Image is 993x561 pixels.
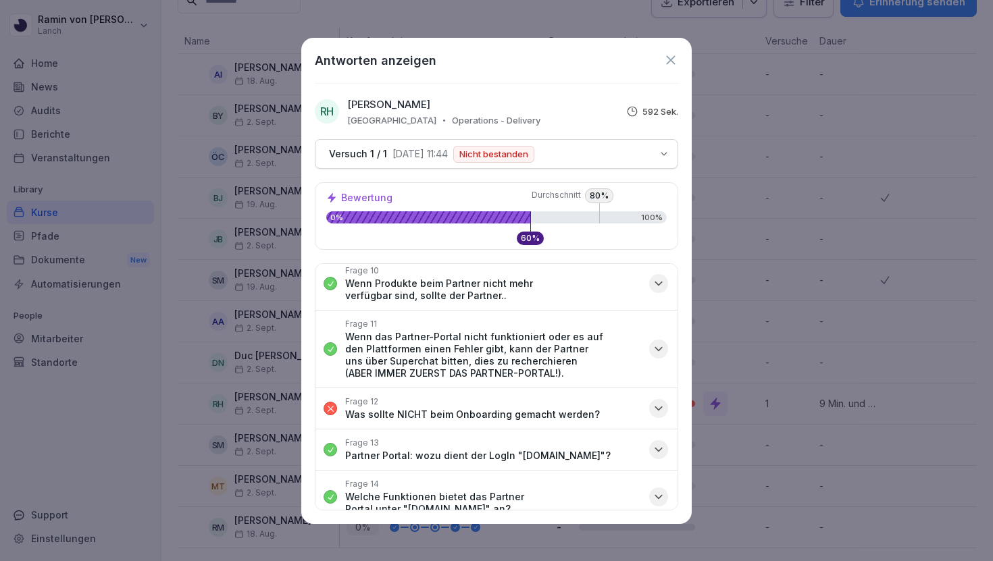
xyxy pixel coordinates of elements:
h1: Antworten anzeigen [315,51,436,70]
p: Frage 14 [345,479,379,489]
p: Frage 11 [345,319,377,329]
button: Frage 13Partner Portal: wozu dient der LogIn "[DOMAIN_NAME]"? [315,429,678,470]
p: Partner Portal: wozu dient der LogIn "[DOMAIN_NAME]"? [345,450,611,462]
p: Frage 10 [345,265,379,276]
p: [GEOGRAPHIC_DATA] [347,115,436,126]
p: Nicht bestanden [459,150,528,159]
button: Frage 11Wenn das Partner-Portal nicht funktioniert oder es auf den Plattformen einen Fehler gibt,... [315,311,678,388]
p: Was sollte NICHT beim Onboarding gemacht werden? [345,408,600,421]
p: 80 % [585,188,613,203]
span: Durchschnitt [500,190,581,201]
p: Wenn das Partner-Portal nicht funktioniert oder es auf den Plattformen einen Fehler gibt, kann de... [345,331,641,379]
p: Welche Funktionen bietet das Partner Portal unter "[DOMAIN_NAME]" an? [345,491,641,515]
p: Versuch 1 / 1 [329,148,387,160]
p: 0% [326,214,530,221]
p: [PERSON_NAME] [347,97,430,113]
p: 100% [641,214,663,221]
p: [DATE] 11:44 [392,149,448,159]
p: Wenn Produkte beim Partner nicht mehr verfügbar sind, sollte der Partner.. [345,277,641,302]
div: RH [315,99,339,124]
p: 592 Sek. [642,106,678,117]
p: Bewertung [341,193,392,203]
button: Frage 10Wenn Produkte beim Partner nicht mehr verfügbar sind, sollte der Partner.. [315,257,678,310]
p: Frage 13 [345,437,379,448]
p: Frage 12 [345,396,378,407]
p: Operations - Delivery [452,115,540,126]
p: 60 % [521,234,540,242]
button: Frage 14Welche Funktionen bietet das Partner Portal unter "[DOMAIN_NAME]" an? [315,471,678,523]
button: Frage 12Was sollte NICHT beim Onboarding gemacht werden? [315,388,678,429]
